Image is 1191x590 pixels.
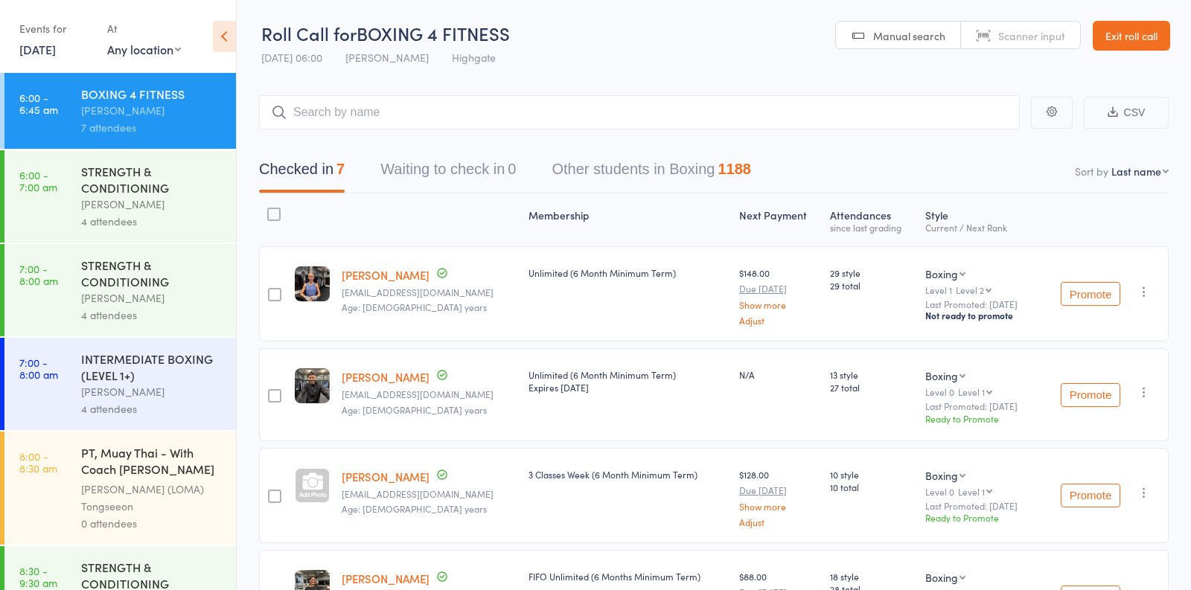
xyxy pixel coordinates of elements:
span: 13 style [830,368,913,381]
small: Last Promoted: [DATE] [925,299,1032,310]
div: Boxing [925,468,958,483]
div: PT, Muay Thai - With Coach [PERSON_NAME] (30 minutes) [81,444,223,481]
span: 29 style [830,266,913,279]
div: Ready to Promote [925,412,1032,425]
a: 6:00 -7:00 amSTRENGTH & CONDITIONING[PERSON_NAME]4 attendees [4,150,236,243]
time: 8:00 - 8:30 am [19,450,57,474]
span: Manual search [873,28,945,43]
a: 8:00 -8:30 amPT, Muay Thai - With Coach [PERSON_NAME] (30 minutes)[PERSON_NAME] (LOMA) Tongseeon0... [4,432,236,545]
a: Adjust [739,517,818,527]
small: Last Promoted: [DATE] [925,401,1032,411]
button: CSV [1084,97,1169,129]
div: Current / Next Rank [925,222,1032,232]
div: [PERSON_NAME] [81,383,223,400]
div: $128.00 [739,468,818,527]
div: N/A [739,368,818,381]
a: Adjust [739,315,818,325]
div: Expires [DATE] [529,381,727,394]
div: Unlimited (6 Month Minimum Term) [529,266,727,279]
a: 6:00 -6:45 amBOXING 4 FITNESS[PERSON_NAME]7 attendees [4,73,236,149]
div: Boxing [925,570,958,585]
img: image1745455463.png [295,266,330,301]
span: Highgate [452,50,496,65]
button: Promote [1061,484,1120,507]
div: Ready to Promote [925,511,1032,524]
div: Style [919,200,1038,240]
div: Boxing [925,266,958,281]
div: Not ready to promote [925,310,1032,321]
span: Age: [DEMOGRAPHIC_DATA] years [342,403,487,416]
a: Show more [739,300,818,310]
div: 3 Classes Week (6 Month Minimum Term) [529,468,727,481]
span: Age: [DEMOGRAPHIC_DATA] years [342,502,487,515]
button: Other students in Boxing1188 [552,153,751,193]
div: 4 attendees [81,307,223,324]
span: Age: [DEMOGRAPHIC_DATA] years [342,301,487,313]
span: Roll Call for [261,21,357,45]
div: Any location [107,41,181,57]
div: Level 1 [925,285,1032,295]
div: Level 1 [958,387,985,397]
button: Waiting to check in0 [380,153,516,193]
a: 7:00 -8:00 amINTERMEDIATE BOXING (LEVEL 1+)[PERSON_NAME]4 attendees [4,338,236,430]
div: Atten­dances [824,200,919,240]
small: Last Promoted: [DATE] [925,501,1032,511]
time: 6:00 - 6:45 am [19,92,58,115]
div: since last grading [830,222,913,232]
span: 18 style [830,570,913,583]
time: 7:00 - 8:00 am [19,263,58,286]
div: [PERSON_NAME] [81,102,223,119]
div: FIFO Unlimited (6 Months Minimum Term) [529,570,727,583]
span: BOXING 4 FITNESS [357,21,510,45]
img: image1752224768.png [295,368,330,403]
time: 6:00 - 7:00 am [19,169,57,193]
div: INTERMEDIATE BOXING (LEVEL 1+) [81,350,223,383]
span: 27 total [830,381,913,394]
div: At [107,16,181,41]
small: manderandco@gmail.com [342,389,517,400]
time: 8:30 - 9:30 am [19,565,57,589]
span: [DATE] 06:00 [261,50,322,65]
span: Scanner input [998,28,1065,43]
div: Last name [1111,164,1161,179]
div: Boxing [925,368,958,383]
small: Due [DATE] [739,283,818,294]
div: STRENGTH & CONDITIONING [81,257,223,289]
label: Sort by [1075,164,1108,179]
span: 10 total [830,481,913,493]
div: Level 1 [958,487,985,496]
div: [PERSON_NAME] [81,196,223,213]
div: 4 attendees [81,400,223,417]
small: Due [DATE] [739,485,818,496]
button: Promote [1061,282,1120,306]
div: 1188 [718,161,751,177]
small: acritchell@outlook.com.au [342,287,517,298]
div: Membership [523,200,732,240]
span: 29 total [830,279,913,292]
div: 7 attendees [81,119,223,136]
small: lily.mccoy1@outlook.com [342,489,517,499]
div: BOXING 4 FITNESS [81,86,223,102]
a: [PERSON_NAME] [342,571,430,586]
div: Unlimited (6 Month Minimum Term) [529,368,727,394]
div: Level 2 [956,285,984,295]
div: Events for [19,16,92,41]
div: [PERSON_NAME] (LOMA) Tongseeon [81,481,223,515]
a: [PERSON_NAME] [342,267,430,283]
div: 0 attendees [81,515,223,532]
button: Checked in7 [259,153,345,193]
div: 4 attendees [81,213,223,230]
span: [PERSON_NAME] [345,50,429,65]
div: $148.00 [739,266,818,325]
span: 10 style [830,468,913,481]
a: Show more [739,501,818,511]
a: [PERSON_NAME] [342,469,430,484]
input: Search by name [259,95,1020,129]
div: 0 [508,161,516,177]
div: Level 0 [925,387,1032,397]
a: [PERSON_NAME] [342,369,430,385]
div: STRENGTH & CONDITIONING [81,163,223,196]
a: Exit roll call [1093,21,1170,51]
div: 7 [336,161,345,177]
button: Promote [1061,383,1120,407]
